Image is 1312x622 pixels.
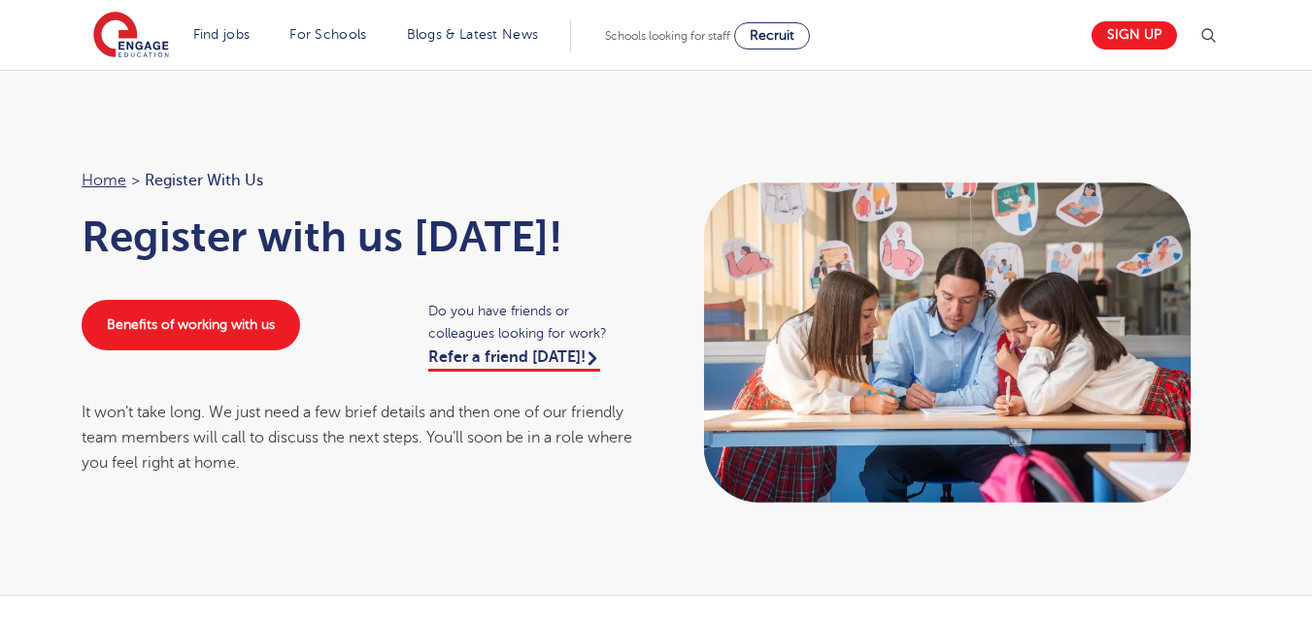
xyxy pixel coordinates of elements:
nav: breadcrumb [82,168,637,193]
span: Register with us [145,168,263,193]
span: Recruit [750,28,794,43]
h1: Register with us [DATE]! [82,213,637,261]
a: Benefits of working with us [82,300,300,350]
a: For Schools [289,27,366,42]
a: Blogs & Latest News [407,27,539,42]
a: Recruit [734,22,810,49]
a: Find jobs [193,27,251,42]
div: It won’t take long. We just need a few brief details and then one of our friendly team members wi... [82,400,637,476]
a: Home [82,172,126,189]
span: Schools looking for staff [605,29,730,43]
img: Engage Education [93,12,169,60]
span: > [131,172,140,189]
span: Do you have friends or colleagues looking for work? [428,300,637,344]
a: Refer a friend [DATE]! [428,348,600,372]
a: Sign up [1092,21,1177,49]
